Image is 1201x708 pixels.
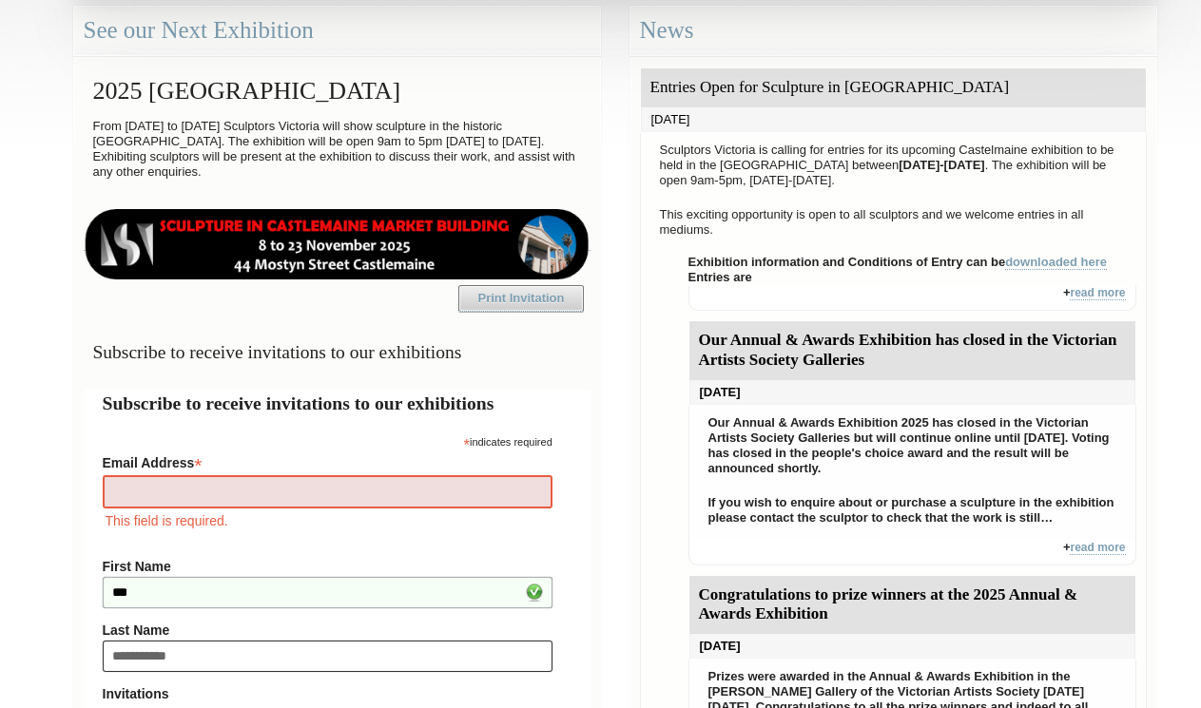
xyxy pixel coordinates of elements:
[103,431,552,450] div: indicates required
[641,68,1146,107] div: Entries Open for Sculpture in [GEOGRAPHIC_DATA]
[103,510,552,531] div: This field is required.
[689,576,1135,635] div: Congratulations to prize winners at the 2025 Annual & Awards Exhibition
[1070,541,1125,555] a: read more
[103,390,571,417] h2: Subscribe to receive invitations to our exhibitions
[103,450,552,472] label: Email Address
[103,559,552,574] label: First Name
[84,334,591,371] h3: Subscribe to receive invitations to our exhibitions
[689,634,1135,659] div: [DATE]
[458,285,584,312] a: Print Invitation
[699,411,1126,481] p: Our Annual & Awards Exhibition 2025 has closed in the Victorian Artists Society Galleries but wil...
[1005,255,1107,270] a: downloaded here
[689,321,1135,380] div: Our Annual & Awards Exhibition has closed in the Victorian Artists Society Galleries
[688,255,1108,270] strong: Exhibition information and Conditions of Entry can be
[103,686,552,701] strong: Invitations
[699,490,1126,530] p: If you wish to enquire about or purchase a sculpture in the exhibition please contact the sculpto...
[84,67,591,114] h2: 2025 [GEOGRAPHIC_DATA]
[688,285,1136,311] div: +
[73,6,601,56] div: See our Next Exhibition
[84,114,591,184] p: From [DATE] to [DATE] Sculptors Victoria will show sculpture in the historic [GEOGRAPHIC_DATA]. T...
[689,380,1135,405] div: [DATE]
[630,6,1157,56] div: News
[84,209,591,279] img: castlemaine-ldrbd25v2.png
[1070,286,1125,300] a: read more
[899,158,985,172] strong: [DATE]-[DATE]
[650,202,1136,242] p: This exciting opportunity is open to all sculptors and we welcome entries in all mediums.
[688,540,1136,565] div: +
[641,107,1146,132] div: [DATE]
[103,622,552,638] label: Last Name
[650,138,1136,193] p: Sculptors Victoria is calling for entries for its upcoming Castelmaine exhibition to be held in t...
